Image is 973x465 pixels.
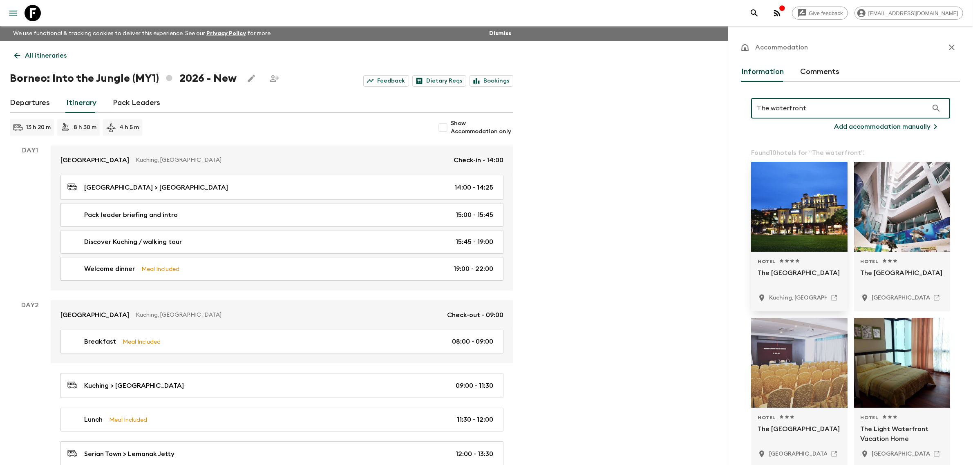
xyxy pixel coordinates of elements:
a: Departures [10,93,50,113]
span: Show Accommodation only [451,119,513,136]
button: menu [5,5,21,21]
span: Hotel [758,414,776,421]
p: Check-out - 09:00 [447,310,503,320]
p: 15:45 - 19:00 [456,237,493,247]
p: Day 1 [10,145,51,155]
span: [EMAIL_ADDRESS][DOMAIN_NAME] [864,10,963,16]
a: Feedback [363,75,409,87]
button: Dismiss [487,28,513,39]
input: Search for a region or hotel... [751,97,928,120]
a: Pack Leaders [113,93,160,113]
div: Photo of The Regency Waterfront Hotel [854,162,951,252]
p: [GEOGRAPHIC_DATA] [60,155,129,165]
a: Bookings [470,75,513,87]
p: Kuching > [GEOGRAPHIC_DATA] [84,381,184,391]
p: [GEOGRAPHIC_DATA] > [GEOGRAPHIC_DATA] [84,183,228,192]
p: 19:00 - 22:00 [454,264,493,274]
a: LunchMeal Included11:30 - 12:00 [60,408,503,431]
button: Information [741,62,784,82]
p: We use functional & tracking cookies to deliver this experience. See our for more. [10,26,275,41]
span: Give feedback [805,10,848,16]
a: Kuching > [GEOGRAPHIC_DATA]09:00 - 11:30 [60,373,503,398]
button: Edit this itinerary [243,70,259,87]
p: Accommodation [755,42,808,52]
div: Photo of The Waterfront Hotel [751,162,848,252]
button: search adventures [746,5,763,21]
p: Found 10 hotels for “ The waterfront ”. [751,148,950,158]
a: BreakfastMeal Included08:00 - 09:00 [60,330,503,353]
p: Day 2 [10,300,51,310]
p: Kuching, Malaysia [769,294,855,302]
p: The [GEOGRAPHIC_DATA] [758,268,841,288]
p: Add accommodation manually [834,122,931,132]
p: Pack leader briefing and intro [84,210,178,220]
p: Meal Included [123,337,161,346]
a: Discover Kuching / walking tour15:45 - 19:00 [60,230,503,254]
div: [EMAIL_ADDRESS][DOMAIN_NAME] [854,7,963,20]
a: Itinerary [66,93,96,113]
a: [GEOGRAPHIC_DATA]Kuching, [GEOGRAPHIC_DATA]Check-out - 09:00 [51,300,513,330]
a: All itineraries [10,47,71,64]
p: Lunch [84,415,103,425]
p: Welcome dinner [84,264,135,274]
p: The [GEOGRAPHIC_DATA] [758,424,841,444]
p: 15:00 - 15:45 [456,210,493,220]
p: Breakfast [84,337,116,347]
p: Discover Kuching / walking tour [84,237,182,247]
p: [GEOGRAPHIC_DATA] [60,310,129,320]
p: 4 h 5 m [119,123,139,132]
a: Give feedback [792,7,848,20]
a: Pack leader briefing and intro15:00 - 15:45 [60,203,503,227]
p: 12:00 - 13:30 [456,449,493,459]
p: All itineraries [25,51,67,60]
p: Kuala Terengganu, Malaysia [769,450,892,458]
p: 13 h 20 m [26,123,51,132]
p: 08:00 - 09:00 [452,337,493,347]
p: Kuching, [GEOGRAPHIC_DATA] [136,311,441,319]
p: Check-in - 14:00 [454,155,503,165]
span: Hotel [861,258,879,265]
span: Share this itinerary [266,70,282,87]
button: Comments [800,62,839,82]
p: The Light Waterfront Vacation Home [861,424,944,444]
a: [GEOGRAPHIC_DATA]Kuching, [GEOGRAPHIC_DATA]Check-in - 14:00 [51,145,513,175]
a: Dietary Reqs [412,75,466,87]
div: Photo of The Regency Waterfront Hotel [751,318,848,408]
p: The [GEOGRAPHIC_DATA] [861,268,944,288]
p: Meal Included [109,415,147,424]
div: Photo of The Light Waterfront Vacation Home [854,318,951,408]
p: Meal Included [141,264,179,273]
span: Hotel [758,258,776,265]
p: 8 h 30 m [74,123,96,132]
h1: Borneo: Into the Jungle (MY1) 2026 - New [10,70,237,87]
p: 09:00 - 11:30 [456,381,493,391]
button: Add accommodation manually [824,118,950,135]
a: [GEOGRAPHIC_DATA] > [GEOGRAPHIC_DATA]14:00 - 14:25 [60,175,503,200]
p: 11:30 - 12:00 [457,415,493,425]
a: Privacy Policy [206,31,246,36]
p: 14:00 - 14:25 [454,183,493,192]
p: Kuching, [GEOGRAPHIC_DATA] [136,156,447,164]
span: Hotel [861,414,879,421]
a: Welcome dinnerMeal Included19:00 - 22:00 [60,257,503,281]
p: Serian Town > Lemanak Jetty [84,449,174,459]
